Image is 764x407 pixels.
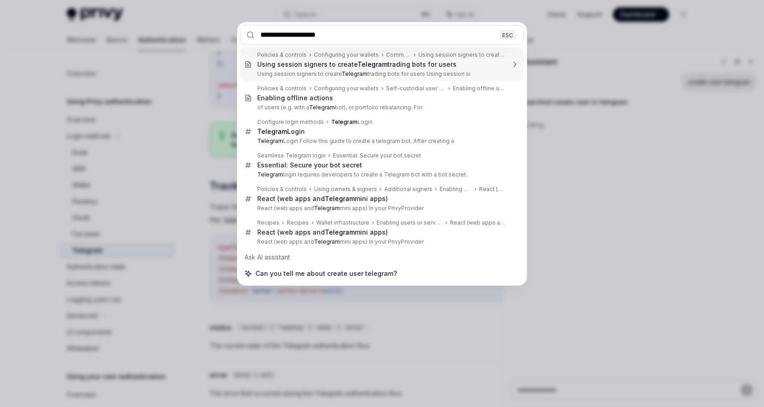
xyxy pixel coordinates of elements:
div: React (web apps and mini apps) [479,186,505,193]
b: Telegram [257,171,283,178]
div: Enabling offline actions [453,85,505,92]
div: Recipes [287,219,309,226]
b: Telegram [314,238,340,245]
div: Enabling users or servers to execute transactions [377,219,443,226]
div: Common use cases [386,51,411,59]
p: Login Follow this guide to create a telegram bot. After creating a [257,137,505,145]
div: ESC [500,30,516,39]
b: Telegram [257,127,287,135]
b: Telegram [325,195,355,202]
p: React (web apps and mini apps) In your PrivyProvider [257,205,505,212]
div: Seamless Telegram login [257,152,326,159]
div: Using session signers to create Telegram trading bots for users [418,51,505,59]
div: Enabling offline actions [257,94,333,102]
p: of users (e.g. with a bot), or portfolio rebalancing. For [257,104,505,111]
div: Policies & controls [257,85,307,92]
div: Configuring your wallets [314,85,379,92]
div: Essential: Secure your bot secret [257,161,362,169]
div: Login [257,127,305,136]
div: React (web apps and mini apps) [257,195,388,203]
div: Enabling users or servers to execute transactions [440,186,472,193]
div: Using session signers to create trading bots for users [257,60,456,69]
p: React (web apps and mini apps) In your PrivyProvider [257,238,505,245]
div: Using owners & signers [314,186,377,193]
div: Additional signers [384,186,432,193]
div: React (web apps and mini apps) [257,228,388,236]
div: Configure login methods [257,118,324,126]
b: Telegram [358,60,387,68]
p: login requires developers to create a Telegram bot with a bot secret. [257,171,505,178]
b: Telegram [257,137,283,144]
b: Telegram [314,205,340,211]
div: Self-custodial user wallets [386,85,446,92]
b: Telegram [342,70,367,77]
div: React (web apps and mini apps) [450,219,505,226]
div: Login [331,118,372,126]
div: Configuring your wallets [314,51,379,59]
div: Recipes [257,219,279,226]
span: Can you tell me about create user telegram? [255,269,397,278]
b: Telegram [309,104,335,111]
div: Essential: Secure your bot secret [333,152,421,159]
div: Wallet infrastructure [316,219,369,226]
div: Policies & controls [257,51,307,59]
b: Telegram [325,228,355,236]
b: Telegram [331,118,358,125]
div: Policies & controls [257,186,307,193]
p: Using session signers to create trading bots for users Using session si [257,70,505,78]
div: Ask AI assistant [240,249,524,265]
